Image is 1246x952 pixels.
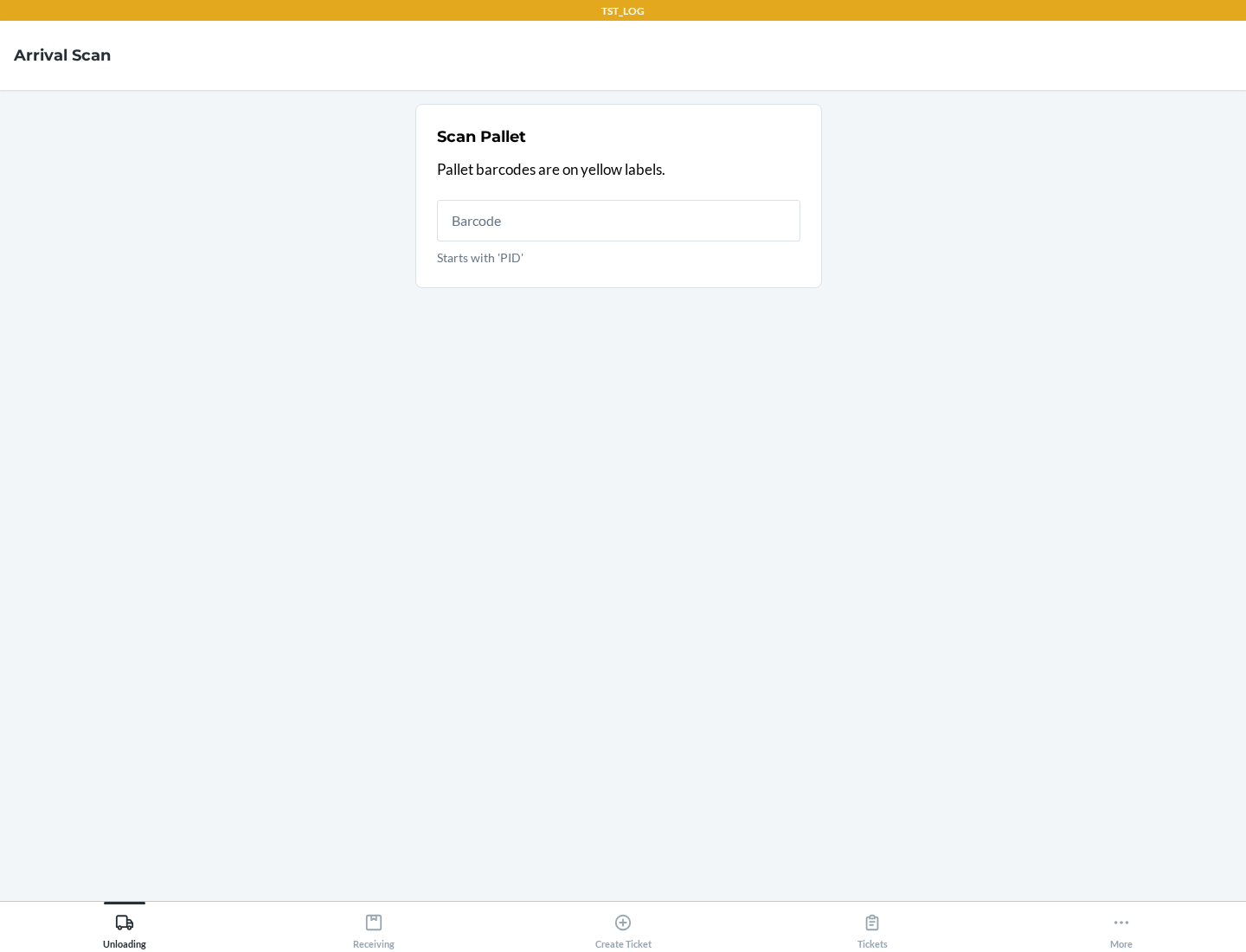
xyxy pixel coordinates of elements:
[437,200,800,241] input: Starts with 'PID'
[437,158,800,181] p: Pallet barcodes are on yellow labels.
[857,906,888,949] div: Tickets
[249,902,498,949] button: Receiving
[437,248,800,267] p: Starts with 'PID'
[997,902,1246,949] button: More
[1110,906,1133,949] div: More
[748,902,997,949] button: Tickets
[595,906,652,949] div: Create Ticket
[498,902,748,949] button: Create Ticket
[353,906,395,949] div: Receiving
[437,125,526,148] h2: Scan Pallet
[601,3,645,19] p: TST_LOG
[103,906,146,949] div: Unloading
[14,44,111,67] h4: Arrival Scan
